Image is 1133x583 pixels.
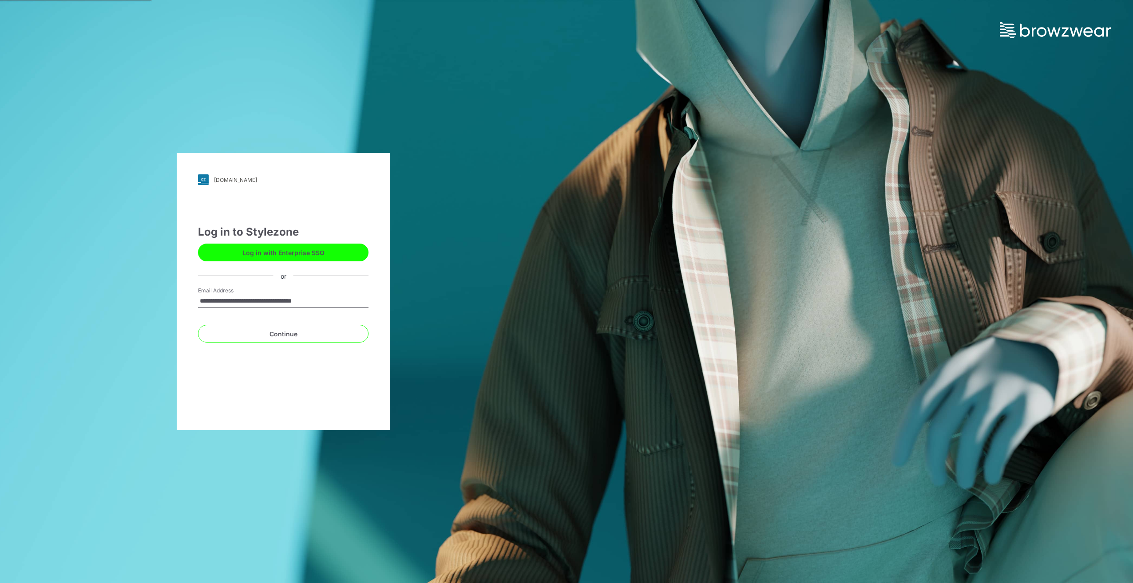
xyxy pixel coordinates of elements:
[198,174,209,185] img: svg+xml;base64,PHN2ZyB3aWR0aD0iMjgiIGhlaWdodD0iMjgiIHZpZXdCb3g9IjAgMCAyOCAyOCIgZmlsbD0ibm9uZSIgeG...
[1000,22,1111,38] img: browzwear-logo.73288ffb.svg
[198,287,260,295] label: Email Address
[273,271,293,280] div: or
[198,174,368,185] a: [DOMAIN_NAME]
[198,224,368,240] div: Log in to Stylezone
[214,177,257,183] div: [DOMAIN_NAME]
[198,244,368,261] button: Log in with Enterprise SSO
[198,325,368,343] button: Continue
